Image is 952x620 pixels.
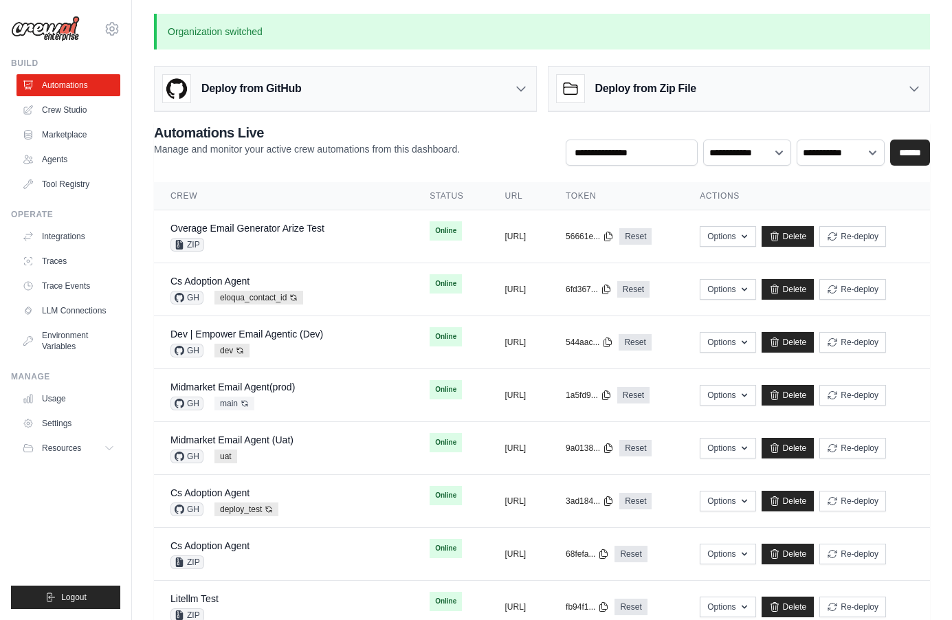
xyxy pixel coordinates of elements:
th: Actions [683,182,930,210]
button: Options [700,279,755,300]
img: GitHub Logo [163,75,190,102]
button: Options [700,597,755,617]
a: Reset [617,281,650,298]
a: Litellm Test [170,593,219,604]
a: Dev | Empower Email Agentic (Dev) [170,329,323,340]
button: Options [700,544,755,564]
h3: Deploy from GitHub [201,80,301,97]
a: Reset [619,493,652,509]
button: Options [700,438,755,458]
span: dev [214,344,250,357]
button: Options [700,226,755,247]
th: Token [549,182,683,210]
button: Logout [11,586,120,609]
button: 9a0138... [566,443,614,454]
span: Online [430,221,462,241]
a: Reset [619,228,652,245]
a: Overage Email Generator Arize Test [170,223,324,234]
a: Delete [762,491,815,511]
a: Reset [615,546,647,562]
button: Re-deploy [819,385,886,406]
a: Trace Events [16,275,120,297]
button: Options [700,491,755,511]
a: Reset [617,387,650,403]
span: deploy_test [214,502,278,516]
a: LLM Connections [16,300,120,322]
a: Marketplace [16,124,120,146]
a: Delete [762,279,815,300]
button: Re-deploy [819,544,886,564]
button: 3ad184... [566,496,614,507]
p: Organization switched [154,14,930,49]
a: Reset [619,334,651,351]
span: GH [170,502,203,516]
button: Options [700,385,755,406]
th: Crew [154,182,413,210]
iframe: Chat Widget [883,554,952,620]
a: Reset [619,440,652,456]
button: Options [700,332,755,353]
a: Cs Adoption Agent [170,487,250,498]
span: Online [430,592,462,611]
span: ZIP [170,238,204,252]
a: Delete [762,544,815,564]
button: Re-deploy [819,491,886,511]
a: Delete [762,385,815,406]
h3: Deploy from Zip File [595,80,696,97]
a: Integrations [16,225,120,247]
span: eloqua_contact_id [214,291,303,305]
button: fb94f1... [566,601,609,612]
a: Midmarket Email Agent(prod) [170,381,295,392]
button: 6fd367... [566,284,612,295]
a: Reset [615,599,647,615]
a: Delete [762,226,815,247]
button: Re-deploy [819,438,886,458]
h2: Automations Live [154,123,460,142]
img: Logo [11,16,80,42]
div: Operate [11,209,120,220]
a: Usage [16,388,120,410]
button: 68fefa... [566,549,609,560]
a: Delete [762,332,815,353]
span: Resources [42,443,81,454]
a: Automations [16,74,120,96]
a: Settings [16,412,120,434]
a: Agents [16,148,120,170]
a: Cs Adoption Agent [170,540,250,551]
span: uat [214,450,237,463]
span: GH [170,450,203,463]
span: Online [430,539,462,558]
a: Cs Adoption Agent [170,276,250,287]
a: Delete [762,438,815,458]
span: GH [170,397,203,410]
a: Environment Variables [16,324,120,357]
span: Online [430,486,462,505]
a: Midmarket Email Agent (Uat) [170,434,294,445]
span: Online [430,327,462,346]
button: Resources [16,437,120,459]
button: 544aac... [566,337,613,348]
span: ZIP [170,555,204,569]
th: Status [413,182,488,210]
span: GH [170,291,203,305]
th: URL [489,182,550,210]
span: Online [430,433,462,452]
span: Online [430,274,462,294]
span: main [214,397,254,410]
button: Re-deploy [819,332,886,353]
span: Online [430,380,462,399]
span: Logout [61,592,87,603]
div: Build [11,58,120,69]
button: 56661e... [566,231,614,242]
div: Manage [11,371,120,382]
a: Delete [762,597,815,617]
button: Re-deploy [819,279,886,300]
button: Re-deploy [819,597,886,617]
button: 1a5fd9... [566,390,612,401]
span: GH [170,344,203,357]
a: Crew Studio [16,99,120,121]
button: Re-deploy [819,226,886,247]
p: Manage and monitor your active crew automations from this dashboard. [154,142,460,156]
a: Tool Registry [16,173,120,195]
